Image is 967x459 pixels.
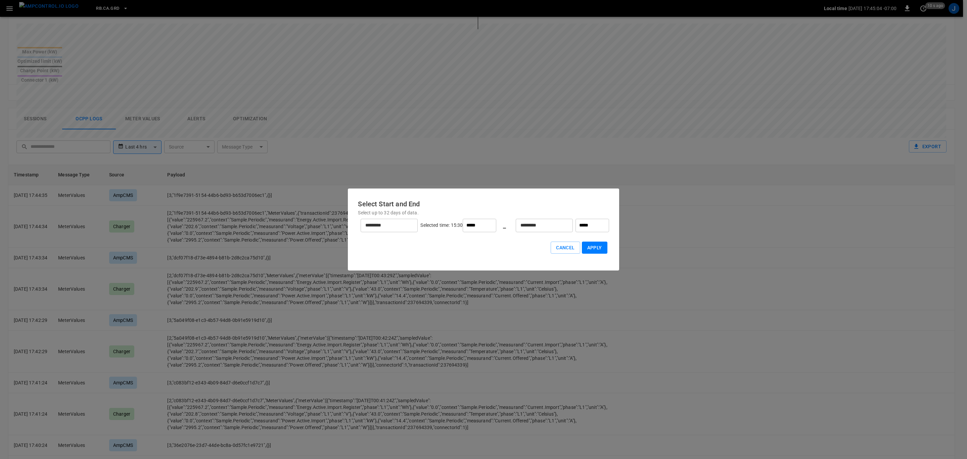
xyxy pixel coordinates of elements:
[551,242,580,254] button: Cancel
[503,220,506,231] h6: _
[358,199,609,209] h6: Select Start and End
[420,222,463,227] span: Selected time: 15:30
[358,209,609,216] p: Select up to 32 days of data.
[582,242,607,254] button: Apply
